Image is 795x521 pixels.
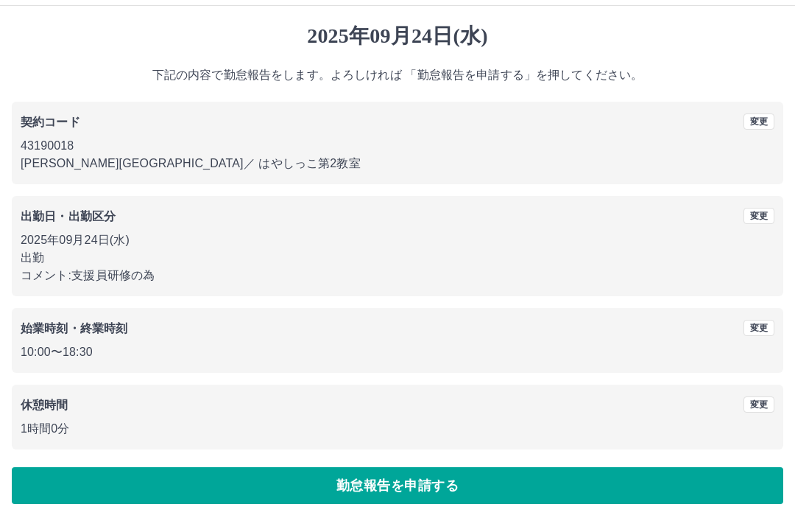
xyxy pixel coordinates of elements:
[21,116,80,128] b: 契約コード
[12,24,783,49] h1: 2025年09月24日(水)
[21,420,774,438] p: 1時間0分
[12,66,783,84] p: 下記の内容で勤怠報告をします。よろしければ 「勤怠報告を申請する」を押してください。
[743,396,774,413] button: 変更
[21,210,116,223] b: 出勤日・出勤区分
[743,113,774,130] button: 変更
[743,320,774,336] button: 変更
[21,322,127,335] b: 始業時刻・終業時刻
[21,343,774,361] p: 10:00 〜 18:30
[12,467,783,504] button: 勤怠報告を申請する
[21,155,774,172] p: [PERSON_NAME][GEOGRAPHIC_DATA] ／ はやしっこ第2教室
[21,267,774,284] p: コメント: 支援員研修の為
[21,231,774,249] p: 2025年09月24日(水)
[743,208,774,224] button: 変更
[21,249,774,267] p: 出勤
[21,137,774,155] p: 43190018
[21,399,68,411] b: 休憩時間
